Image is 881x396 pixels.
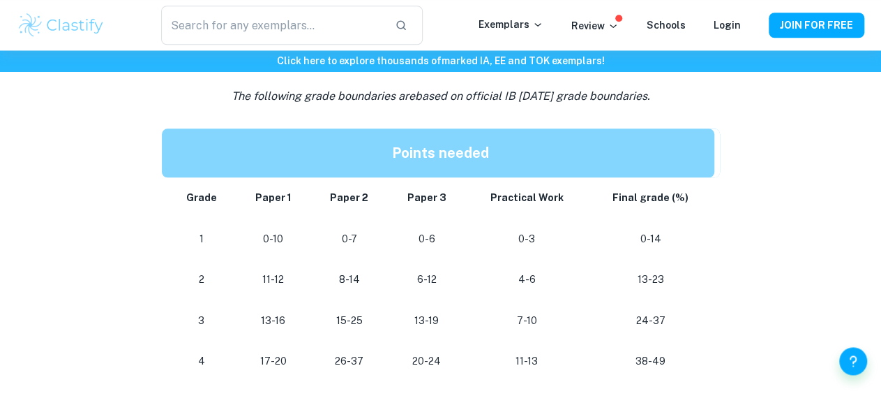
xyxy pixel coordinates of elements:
[598,270,703,289] p: 13-23
[399,311,455,330] p: 13-19
[415,89,650,103] span: based on official IB [DATE] grade boundaries.
[179,230,225,249] p: 1
[477,270,576,289] p: 4-6
[490,192,563,203] strong: Practical Work
[399,230,455,249] p: 0-6
[477,352,576,371] p: 11-13
[598,352,703,371] p: 38-49
[161,6,384,45] input: Search for any exemplars...
[322,311,377,330] p: 15-25
[399,270,455,289] p: 6-12
[3,53,878,68] h6: Click here to explore thousands of marked IA, EE and TOK exemplars !
[17,11,105,39] img: Clastify logo
[322,230,377,249] p: 0-7
[186,192,217,203] strong: Grade
[179,311,225,330] p: 3
[247,230,299,249] p: 0-10
[407,192,446,203] strong: Paper 3
[714,20,741,31] a: Login
[392,145,489,161] strong: Points needed
[612,192,688,203] strong: Final grade (%)
[571,18,619,34] p: Review
[769,13,864,38] button: JOIN FOR FREE
[477,311,576,330] p: 7-10
[232,89,650,103] i: The following grade boundaries are
[179,270,225,289] p: 2
[598,311,703,330] p: 24-37
[479,17,543,32] p: Exemplars
[477,230,576,249] p: 0-3
[399,352,455,371] p: 20-24
[839,347,867,375] button: Help and Feedback
[330,192,368,203] strong: Paper 2
[247,311,299,330] p: 13-16
[647,20,686,31] a: Schools
[179,352,225,371] p: 4
[247,352,299,371] p: 17-20
[247,270,299,289] p: 11-12
[322,270,377,289] p: 8-14
[598,230,703,249] p: 0-14
[322,352,377,371] p: 26-37
[255,192,292,203] strong: Paper 1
